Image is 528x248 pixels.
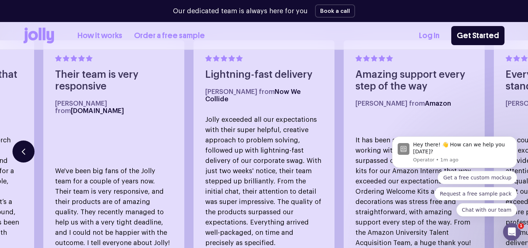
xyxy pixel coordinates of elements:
[55,100,173,114] h5: [PERSON_NAME] from
[77,30,122,42] a: How it works
[315,4,355,18] button: Book a call
[355,135,473,248] p: It has been an absolute pleasure working with [PERSON_NAME]. They surpassed our deadlines, and of...
[55,166,173,248] p: We've been big fans of the Jolly team for a couple of years now. Their team is very responsive, a...
[205,88,323,103] h5: [PERSON_NAME] from
[71,107,124,114] span: [DOMAIN_NAME]
[381,80,528,228] iframe: Intercom notifications message
[355,100,473,107] h5: [PERSON_NAME] from
[134,30,205,42] a: Order a free sample
[503,223,521,241] iframe: Intercom live chat
[419,30,440,42] a: Log In
[205,114,323,248] p: Jolly exceeded all our expectations with their super helpful, creative approach to problem solvin...
[173,6,308,16] p: Our dedicated team is always here for you
[55,69,173,92] h4: Their team is very responsive
[355,69,473,92] h4: Amazing support every step of the way
[451,26,505,45] a: Get Started
[205,88,301,102] span: Now We Collide
[518,223,524,229] span: 1
[205,69,323,81] h4: Lightning-fast delivery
